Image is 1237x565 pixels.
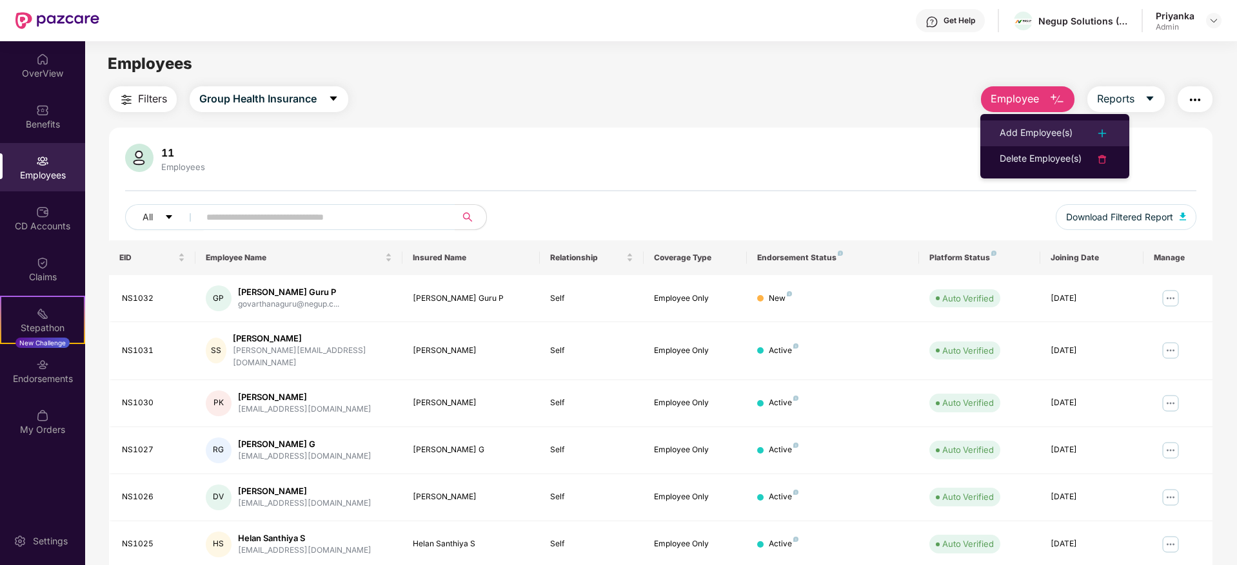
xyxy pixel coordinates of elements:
[793,490,798,495] img: svg+xml;base64,PHN2ZyB4bWxucz0iaHR0cDovL3d3dy53My5vcmcvMjAwMC9zdmciIHdpZHRoPSI4IiBoZWlnaHQ9IjgiIH...
[793,443,798,448] img: svg+xml;base64,PHN2ZyB4bWxucz0iaHR0cDovL3d3dy53My5vcmcvMjAwMC9zdmciIHdpZHRoPSI4IiBoZWlnaHQ9IjgiIH...
[654,397,737,409] div: Employee Only
[108,54,192,73] span: Employees
[1180,213,1186,220] img: svg+xml;base64,PHN2ZyB4bWxucz0iaHR0cDovL3d3dy53My5vcmcvMjAwMC9zdmciIHhtbG5zOnhsaW5rPSJodHRwOi8vd3...
[1051,538,1133,550] div: [DATE]
[413,444,530,456] div: [PERSON_NAME] G
[1,321,84,334] div: Stepathon
[1097,91,1134,107] span: Reports
[238,391,371,403] div: [PERSON_NAME]
[654,491,737,503] div: Employee Only
[164,213,173,223] span: caret-down
[238,532,371,544] div: Helan Santhiya S
[550,292,633,305] div: Self
[413,292,530,305] div: [PERSON_NAME] Guru P
[1087,86,1165,112] button: Reportscaret-down
[942,537,994,550] div: Auto Verified
[238,450,371,463] div: [EMAIL_ADDRESS][DOMAIN_NAME]
[36,256,49,269] img: svg+xml;base64,PHN2ZyBpZD0iQ2xhaW0iIHhtbG5zPSJodHRwOi8vd3d3LnczLm9yZy8yMDAwL3N2ZyIgd2lkdGg9IjIwIi...
[1145,93,1155,105] span: caret-down
[138,91,167,107] span: Filters
[159,162,208,172] div: Employees
[125,144,153,172] img: svg+xml;base64,PHN2ZyB4bWxucz0iaHR0cDovL3d3dy53My5vcmcvMjAwMC9zdmciIHhtbG5zOnhsaW5rPSJodHRwOi8vd3...
[36,307,49,320] img: svg+xml;base64,PHN2ZyB4bWxucz0iaHR0cDovL3d3dy53My5vcmcvMjAwMC9zdmciIHdpZHRoPSIyMSIgaGVpZ2h0PSIyMC...
[1094,151,1110,167] img: svg+xml;base64,PHN2ZyB4bWxucz0iaHR0cDovL3d3dy53My5vcmcvMjAwMC9zdmciIHdpZHRoPSIyNCIgaGVpZ2h0PSIyNC...
[413,345,530,357] div: [PERSON_NAME]
[942,292,994,305] div: Auto Verified
[238,403,371,416] div: [EMAIL_ADDRESS][DOMAIN_NAME]
[1160,440,1181,461] img: manageButton
[1160,288,1181,309] img: manageButton
[122,491,185,503] div: NS1026
[122,444,185,456] div: NS1027
[15,12,99,29] img: New Pazcare Logo
[455,212,480,222] span: search
[119,92,134,108] img: svg+xml;base64,PHN2ZyB4bWxucz0iaHR0cDovL3d3dy53My5vcmcvMjAwMC9zdmciIHdpZHRoPSIyNCIgaGVpZ2h0PSIyNC...
[15,338,70,348] div: New Challenge
[199,91,317,107] span: Group Health Insurance
[238,286,339,298] div: [PERSON_NAME] Guru P
[1014,19,1033,24] img: logo-h60.png
[1051,444,1133,456] div: [DATE]
[206,390,232,416] div: PK
[195,240,402,275] th: Employee Name
[36,104,49,117] img: svg+xml;base64,PHN2ZyBpZD0iQmVuZWZpdHMiIHhtbG5zPSJodHRwOi8vd3d3LnczLm9yZy8yMDAwL3N2ZyIgd2lkdGg9Ij...
[1094,126,1110,141] img: svg+xml;base64,PHN2ZyB4bWxucz0iaHR0cDovL3d3dy53My5vcmcvMjAwMC9zdmciIHdpZHRoPSIyNCIgaGVpZ2h0PSIyNC...
[540,240,643,275] th: Relationship
[109,86,177,112] button: Filters
[550,444,633,456] div: Self
[654,444,737,456] div: Employee Only
[206,531,232,557] div: HS
[402,240,540,275] th: Insured Name
[1000,151,1082,167] div: Delete Employee(s)
[787,291,792,296] img: svg+xml;base64,PHN2ZyB4bWxucz0iaHR0cDovL3d3dy53My5vcmcvMjAwMC9zdmciIHdpZHRoPSI4IiBoZWlnaHQ9IjgiIH...
[1160,487,1181,508] img: manageButton
[206,338,226,363] div: SS
[991,91,1039,107] span: Employee
[36,53,49,66] img: svg+xml;base64,PHN2ZyBpZD0iSG9tZSIgeG1sbnM9Imh0dHA6Ly93d3cudzMub3JnLzIwMDAvc3ZnIiB3aWR0aD0iMjAiIG...
[654,345,737,357] div: Employee Only
[206,437,232,463] div: RG
[238,485,371,497] div: [PERSON_NAME]
[29,535,72,548] div: Settings
[238,438,371,450] div: [PERSON_NAME] G
[757,253,909,263] div: Endorsement Status
[1156,22,1194,32] div: Admin
[238,497,371,510] div: [EMAIL_ADDRESS][DOMAIN_NAME]
[122,397,185,409] div: NS1030
[793,396,798,401] img: svg+xml;base64,PHN2ZyB4bWxucz0iaHR0cDovL3d3dy53My5vcmcvMjAwMC9zdmciIHdpZHRoPSI4IiBoZWlnaHQ9IjgiIH...
[550,397,633,409] div: Self
[1051,292,1133,305] div: [DATE]
[793,343,798,349] img: svg+xml;base64,PHN2ZyB4bWxucz0iaHR0cDovL3d3dy53My5vcmcvMjAwMC9zdmciIHdpZHRoPSI4IiBoZWlnaHQ9IjgiIH...
[413,397,530,409] div: [PERSON_NAME]
[1209,15,1219,26] img: svg+xml;base64,PHN2ZyBpZD0iRHJvcGRvd24tMzJ4MzIiIHhtbG5zPSJodHRwOi8vd3d3LnczLm9yZy8yMDAwL3N2ZyIgd2...
[838,251,843,256] img: svg+xml;base64,PHN2ZyB4bWxucz0iaHR0cDovL3d3dy53My5vcmcvMjAwMC9zdmciIHdpZHRoPSI4IiBoZWlnaHQ9IjgiIH...
[1160,534,1181,555] img: manageButton
[991,251,996,256] img: svg+xml;base64,PHN2ZyB4bWxucz0iaHR0cDovL3d3dy53My5vcmcvMjAwMC9zdmciIHdpZHRoPSI4IiBoZWlnaHQ9IjgiIH...
[1156,10,1194,22] div: Priyanka
[550,345,633,357] div: Self
[1066,210,1173,224] span: Download Filtered Report
[942,344,994,357] div: Auto Verified
[769,444,798,456] div: Active
[36,358,49,371] img: svg+xml;base64,PHN2ZyBpZD0iRW5kb3JzZW1lbnRzIiB4bWxucz0iaHR0cDovL3d3dy53My5vcmcvMjAwMC9zdmciIHdpZH...
[1040,240,1143,275] th: Joining Date
[1051,491,1133,503] div: [DATE]
[238,544,371,557] div: [EMAIL_ADDRESS][DOMAIN_NAME]
[109,240,195,275] th: EID
[328,93,339,105] span: caret-down
[654,292,737,305] div: Employee Only
[929,253,1029,263] div: Platform Status
[769,292,792,305] div: New
[122,538,185,550] div: NS1025
[36,206,49,218] img: svg+xml;base64,PHN2ZyBpZD0iQ0RfQWNjb3VudHMiIGRhdGEtbmFtZT0iQ0QgQWNjb3VudHMiIHhtbG5zPSJodHRwOi8vd3...
[36,409,49,422] img: svg+xml;base64,PHN2ZyBpZD0iTXlfT3JkZXJzIiBkYXRhLW5hbWU9Ik15IE9yZGVycyIgeG1sbnM9Imh0dHA6Ly93d3cudz...
[122,345,185,357] div: NS1031
[233,345,392,369] div: [PERSON_NAME][EMAIL_ADDRESS][DOMAIN_NAME]
[14,535,26,548] img: svg+xml;base64,PHN2ZyBpZD0iU2V0dGluZy0yMHgyMCIgeG1sbnM9Imh0dHA6Ly93d3cudzMub3JnLzIwMDAvc3ZnIiB3aW...
[206,253,382,263] span: Employee Name
[143,210,153,224] span: All
[769,345,798,357] div: Active
[942,490,994,503] div: Auto Verified
[769,538,798,550] div: Active
[233,332,392,345] div: [PERSON_NAME]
